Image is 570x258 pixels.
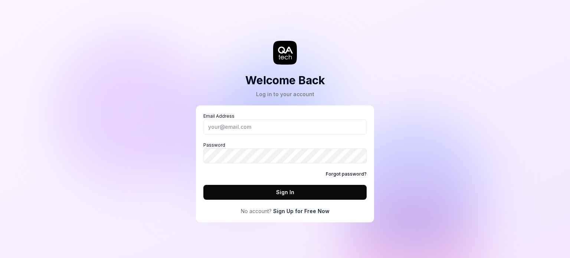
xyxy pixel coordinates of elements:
[203,120,367,134] input: Email Address
[241,207,272,215] span: No account?
[326,171,367,177] a: Forgot password?
[203,148,367,163] input: Password
[273,207,330,215] a: Sign Up for Free Now
[203,142,367,163] label: Password
[203,185,367,200] button: Sign In
[245,72,325,89] h2: Welcome Back
[203,113,367,134] label: Email Address
[245,90,325,98] div: Log in to your account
